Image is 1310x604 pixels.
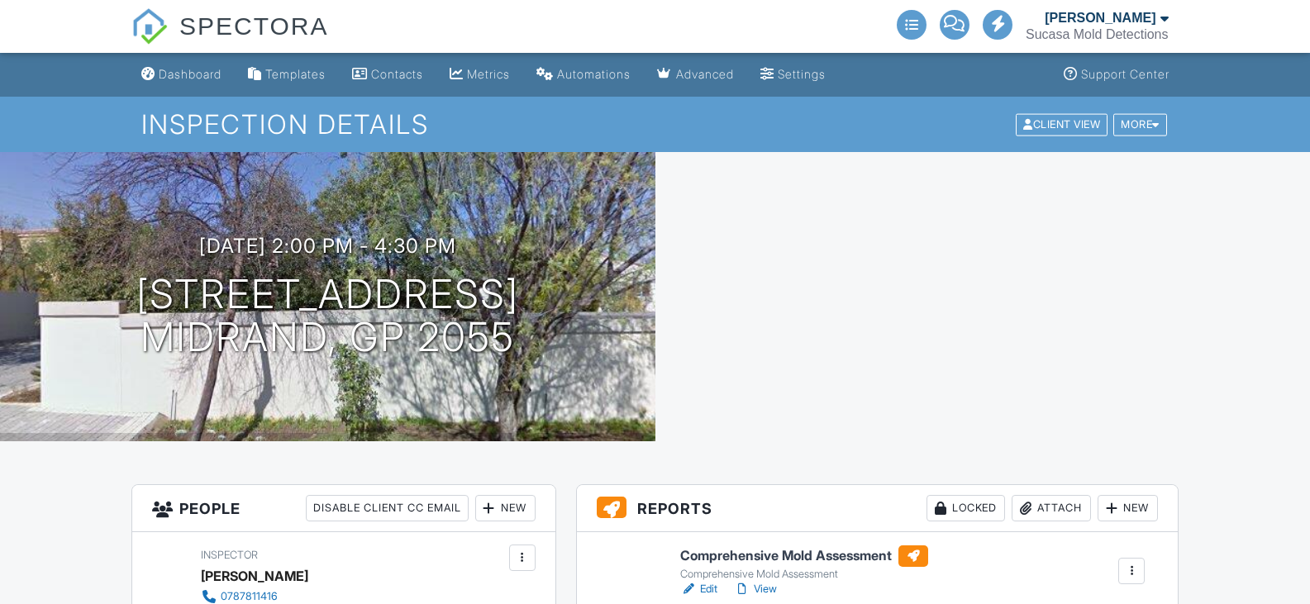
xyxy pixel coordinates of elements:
[131,25,329,55] a: SPECTORA
[221,590,278,603] div: 0787811416
[179,8,329,43] span: SPECTORA
[241,59,332,90] a: Templates
[676,67,734,81] div: Advanced
[1081,67,1169,81] div: Support Center
[680,545,928,567] h6: Comprehensive Mold Assessment
[1045,10,1155,26] div: [PERSON_NAME]
[734,581,777,597] a: View
[680,581,717,597] a: Edit
[1113,113,1167,136] div: More
[1098,495,1158,521] div: New
[680,545,928,582] a: Comprehensive Mold Assessment Comprehensive Mold Assessment
[1014,117,1112,130] a: Client View
[778,67,826,81] div: Settings
[1057,59,1176,90] a: Support Center
[131,8,168,45] img: The Best Home Inspection Software - Spectora
[135,59,228,90] a: Dashboard
[1012,495,1091,521] div: Attach
[475,495,536,521] div: New
[1026,26,1169,43] div: Sucasa Mold Detections
[1016,113,1108,136] div: Client View
[467,67,510,81] div: Metrics
[199,235,456,257] h3: [DATE] 2:00 pm - 4:30 pm
[136,273,519,360] h1: [STREET_ADDRESS] Midrand, GP 2055
[557,67,631,81] div: Automations
[141,110,1168,139] h1: Inspection Details
[306,495,469,521] div: Disable Client CC Email
[201,564,308,588] div: [PERSON_NAME]
[680,568,928,581] div: Comprehensive Mold Assessment
[577,485,1179,532] h3: Reports
[132,485,555,532] h3: People
[443,59,517,90] a: Metrics
[754,59,832,90] a: Settings
[927,495,1005,521] div: Locked
[650,59,741,90] a: Advanced
[530,59,637,90] a: Automations (Basic)
[201,549,258,561] span: Inspector
[159,67,222,81] div: Dashboard
[345,59,430,90] a: Contacts
[371,67,423,81] div: Contacts
[265,67,326,81] div: Templates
